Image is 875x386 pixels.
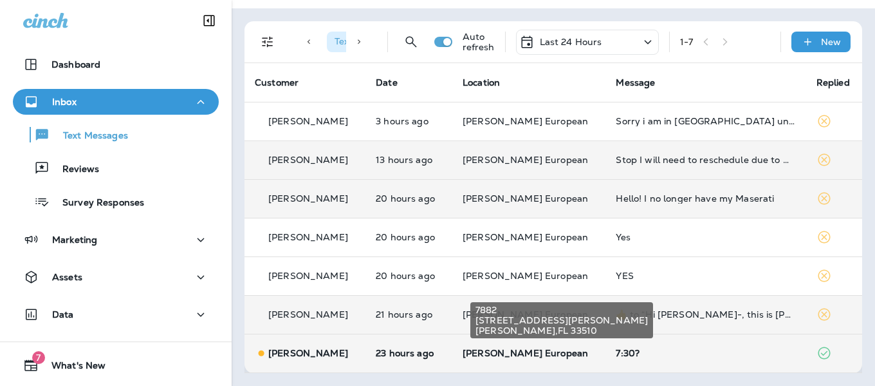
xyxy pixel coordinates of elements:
p: Sep 18, 2025 04:10 AM [376,116,442,126]
p: Last 24 Hours [540,37,602,47]
p: Sep 17, 2025 07:53 AM [376,348,442,358]
p: Dashboard [51,59,100,70]
p: Text Messages [50,130,128,142]
span: [PERSON_NAME] European [463,309,588,320]
p: [PERSON_NAME] [268,116,348,126]
span: What's New [39,360,106,376]
button: Search Messages [398,29,424,55]
span: Date [376,77,398,88]
button: Survey Responses [13,188,219,215]
p: Sep 17, 2025 06:03 PM [376,155,442,165]
div: Sorry i am in Poland until 10 OCR. thank you [616,116,795,126]
p: Auto refresh [463,32,495,52]
p: [PERSON_NAME] [268,232,348,242]
p: Marketing [52,235,97,245]
p: [PERSON_NAME] [268,271,348,281]
p: Data [52,309,74,320]
div: YES [616,271,795,281]
span: [PERSON_NAME] , FL 33510 [475,325,648,336]
div: Hello! I no longer have my Maserati [616,193,795,204]
span: 7 [32,351,45,364]
div: Stop I will need to reschedule due to my schedule. I will call to make my new appointment [616,155,795,165]
p: Survey Responses [50,197,144,209]
button: Collapse Sidebar [191,8,227,34]
span: Replied [816,77,850,88]
button: Marketing [13,227,219,253]
span: [PERSON_NAME] European [463,154,588,166]
div: 1 - 7 [680,37,693,47]
p: Sep 17, 2025 11:18 AM [376,271,442,281]
button: 7What's New [13,352,219,378]
button: Assets [13,264,219,290]
p: [PERSON_NAME] [268,348,348,358]
p: Assets [52,272,82,282]
p: Sep 17, 2025 10:24 AM [376,309,442,320]
span: 7882 [475,305,648,315]
button: Inbox [13,89,219,115]
span: [STREET_ADDRESS][PERSON_NAME] [475,315,648,325]
button: Text Messages [13,121,219,148]
p: [PERSON_NAME] [268,193,348,204]
button: Data [13,302,219,327]
span: Text Direction : Incoming [335,35,437,47]
p: Reviews [50,164,99,176]
span: [PERSON_NAME] European [463,347,588,359]
p: [PERSON_NAME] [268,309,348,320]
span: Message [616,77,655,88]
span: [PERSON_NAME] European [463,193,588,204]
span: [PERSON_NAME] European [463,270,588,282]
div: ​👍​ to “ Hi Michael-, this is Kalea from Bergman's European Automotive. We noticed you had recomm... [616,309,795,320]
span: Location [463,77,500,88]
p: [PERSON_NAME] [268,155,348,165]
span: [PERSON_NAME] European [463,231,588,243]
span: Customer [255,77,299,88]
div: Yes [616,232,795,242]
div: Text Direction:Incoming [327,32,458,52]
span: [PERSON_NAME] European [463,115,588,127]
p: Sep 17, 2025 11:36 AM [376,193,442,204]
div: 7:30? [616,348,795,358]
p: Sep 17, 2025 11:24 AM [376,232,442,242]
button: Reviews [13,155,219,182]
button: Filters [255,29,281,55]
button: Dashboard [13,52,219,77]
p: New [821,37,841,47]
p: Inbox [52,97,77,107]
